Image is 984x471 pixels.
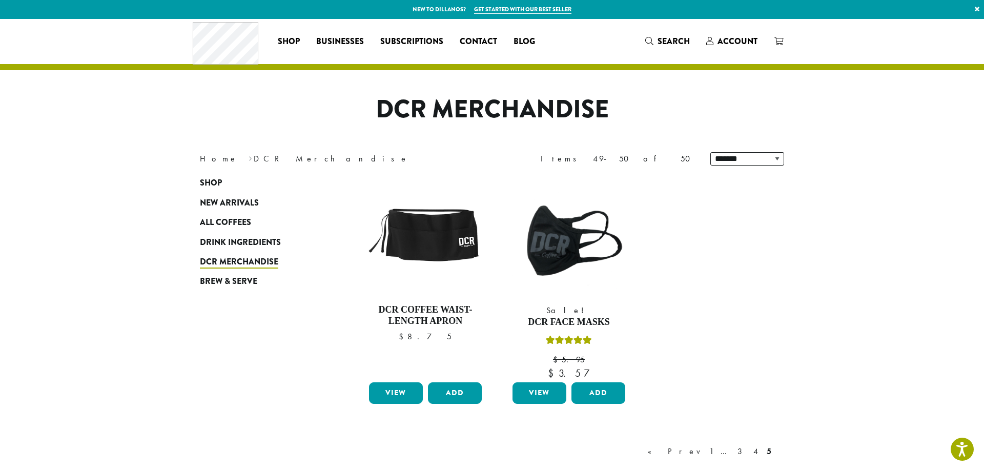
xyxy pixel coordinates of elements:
a: DCR Merchandise [200,252,323,272]
a: « Prev [646,445,704,458]
span: New Arrivals [200,197,259,210]
span: Shop [200,177,222,190]
a: Shop [270,33,308,50]
a: View [512,382,566,404]
span: Contact [460,35,497,48]
span: Account [717,35,757,47]
nav: Breadcrumb [200,153,477,165]
a: New Arrivals [200,193,323,213]
button: Add [428,382,482,404]
span: › [249,149,252,165]
div: Rated 5.00 out of 5 [546,334,592,350]
span: Blog [514,35,535,48]
span: Brew & Serve [200,275,257,288]
img: Mask_WhiteBackground-300x300.png [510,178,628,296]
span: $ [553,354,562,365]
a: Search [637,33,698,50]
bdi: 3.57 [548,366,589,380]
bdi: 5.95 [553,354,585,365]
span: Sale! [510,304,628,317]
a: Home [200,153,238,164]
h4: DCR Coffee Waist-Length Apron [366,304,484,326]
span: $ [548,366,559,380]
bdi: 8.75 [399,331,452,342]
span: DCR Merchandise [200,256,278,269]
h1: DCR Merchandise [192,95,792,125]
span: Subscriptions [380,35,443,48]
span: Businesses [316,35,364,48]
a: … [719,445,732,458]
a: View [369,382,423,404]
span: Drink Ingredients [200,236,281,249]
a: Get started with our best seller [474,5,571,14]
a: Sale! DCR Face MasksRated 5.00 out of 5 $5.95 [510,178,628,378]
img: LO2858.01.png [366,178,484,296]
button: Add [571,382,625,404]
a: 4 [751,445,762,458]
a: 1 [707,445,715,458]
a: Shop [200,173,323,193]
span: Search [658,35,690,47]
div: Items 49-50 of 50 [541,153,695,165]
h4: DCR Face Masks [510,317,628,328]
a: All Coffees [200,213,323,232]
a: 3 [735,445,748,458]
a: Brew & Serve [200,272,323,291]
a: 5 [765,445,773,458]
span: Shop [278,35,300,48]
span: All Coffees [200,216,251,229]
a: DCR Coffee Waist-Length Apron $8.75 [366,178,484,378]
a: Drink Ingredients [200,232,323,252]
span: $ [399,331,407,342]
